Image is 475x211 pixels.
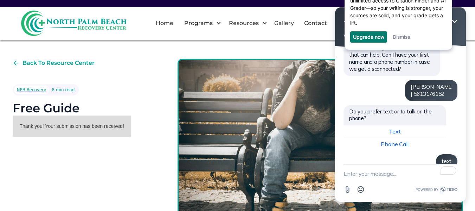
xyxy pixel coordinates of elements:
[102,6,105,10] img: close_x_white.png
[13,116,131,137] div: Email Form success
[52,136,69,142] a: Dismiss
[17,86,46,93] div: NPB Recovery
[14,86,49,94] a: NPB Recovery
[9,68,106,85] h3: Gauge your grades before you get them
[20,123,124,130] div: Thank you! Your submission has been received!
[152,12,178,35] a: Home
[18,105,120,122] div: Do you prefer text or to talk on the phone?
[18,125,120,138] button: Text
[52,86,75,93] div: 8 min read
[18,138,120,150] button: Phone Call
[23,44,105,72] span: Let's connect you with someone that can help. Can I have your first name and a phone number in ca...
[13,59,95,67] a: Back To Resource Center
[270,12,298,35] a: Gallery
[182,19,214,27] div: Programs
[18,165,131,183] textarea: To enrich screen reader interactions, please activate Accessibility in Grammarly extension settings
[4,4,111,61] img: b691f0dbac2949fda2ab1b53a00960fb-306x160.png
[90,185,131,194] a: Powered by Tidio.
[12,136,44,142] a: Upgrade now
[23,59,95,67] div: Back To Resource Center
[223,12,269,35] div: Resources
[116,158,126,165] span: text
[178,12,223,35] div: Programs
[28,183,41,196] button: Open Emoji picker
[300,12,331,35] a: Contact
[63,128,75,135] span: Text
[227,19,261,27] div: Resources
[13,101,79,116] h1: Free Guide
[15,183,28,196] button: Attach file button
[55,141,83,148] span: Phone Call
[85,83,126,97] span: [PERSON_NAME] 5613176152
[9,92,106,129] p: Get Grammarly Pro for 50% off and gain unlimited access to Citation Finder and AI Grader—so your ...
